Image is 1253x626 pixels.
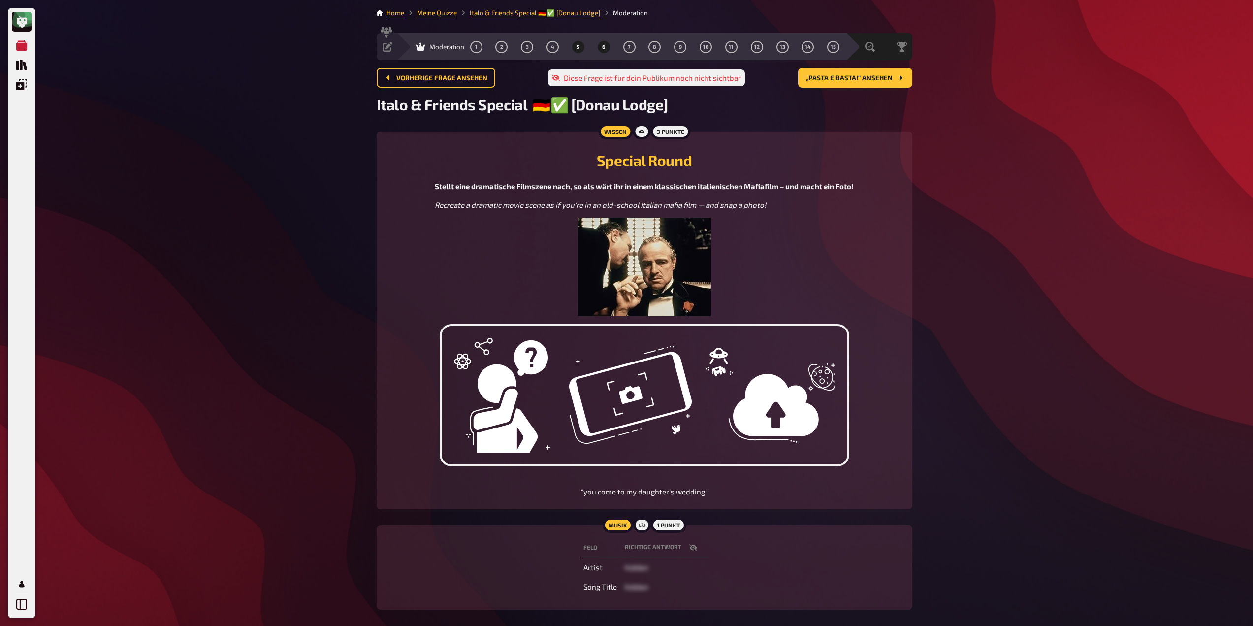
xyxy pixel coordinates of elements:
span: hidden [625,563,648,572]
span: 4 [551,44,554,50]
div: 3 Punkte [651,124,690,139]
span: 1 [475,44,478,50]
button: 11 [723,39,739,55]
span: Stellt eine dramatische Filmszene nach, so als wärt ihr in einem klassischen italienischen Mafiaf... [435,182,854,191]
span: Moderation [429,43,464,51]
button: „Pasta e basta!“ ansehen [798,68,912,88]
div: Wissen [598,124,633,139]
span: hidden [625,582,648,591]
a: Profil [12,574,32,594]
div: Diese Frage ist für dein Publikum noch nicht sichtbar [548,69,745,86]
span: 2 [500,44,503,50]
span: Italo & Friends Special 🇩🇪✅ [Donau Lodge] [377,96,668,114]
span: 12 [754,44,760,50]
img: image [578,218,711,316]
p: "you come to my daughter's wedding" [388,486,900,497]
span: 8 [653,44,656,50]
li: Italo & Friends Special 🇩🇪✅ [Donau Lodge] [457,8,600,18]
button: 1 [468,39,484,55]
button: 12 [749,39,765,55]
span: 11 [729,44,734,50]
button: 3 [519,39,535,55]
button: 5 [570,39,586,55]
span: 14 [805,44,811,50]
div: 1 Punkt [651,517,686,533]
button: 14 [800,39,816,55]
td: Artist [579,559,621,577]
button: 13 [774,39,790,55]
span: 5 [577,44,579,50]
span: „Pasta e basta!“ ansehen [806,75,893,82]
li: Home [386,8,404,18]
li: Moderation [600,8,648,18]
span: 6 [602,44,605,50]
span: 3 [526,44,529,50]
td: Song Title [579,578,621,596]
a: Quiz Sammlung [12,55,32,75]
span: 10 [703,44,709,50]
button: 10 [698,39,714,55]
a: Meine Quizze [417,9,457,17]
span: Vorherige Frage ansehen [396,75,487,82]
a: Italo & Friends Special 🇩🇪✅ [Donau Lodge] [470,9,600,17]
a: Meine Quizze [12,35,32,55]
img: upload [440,324,849,466]
button: 8 [647,39,663,55]
th: Feld [579,539,621,557]
span: 15 [831,44,836,50]
span: 7 [628,44,631,50]
a: Einblendungen [12,75,32,95]
div: Musik [602,517,633,533]
button: 2 [494,39,510,55]
button: 7 [621,39,637,55]
h2: Special Round [388,151,900,169]
span: Recreate a dramatic movie scene as if you're in an old-school Italian mafia film — and snap a photo! [435,200,766,209]
th: Richtige Antwort [621,539,709,557]
button: 6 [596,39,611,55]
li: Meine Quizze [404,8,457,18]
button: Vorherige Frage ansehen [377,68,495,88]
button: 9 [673,39,688,55]
span: 9 [679,44,682,50]
button: 4 [545,39,561,55]
span: 13 [780,44,785,50]
button: 15 [826,39,841,55]
a: Home [386,9,404,17]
